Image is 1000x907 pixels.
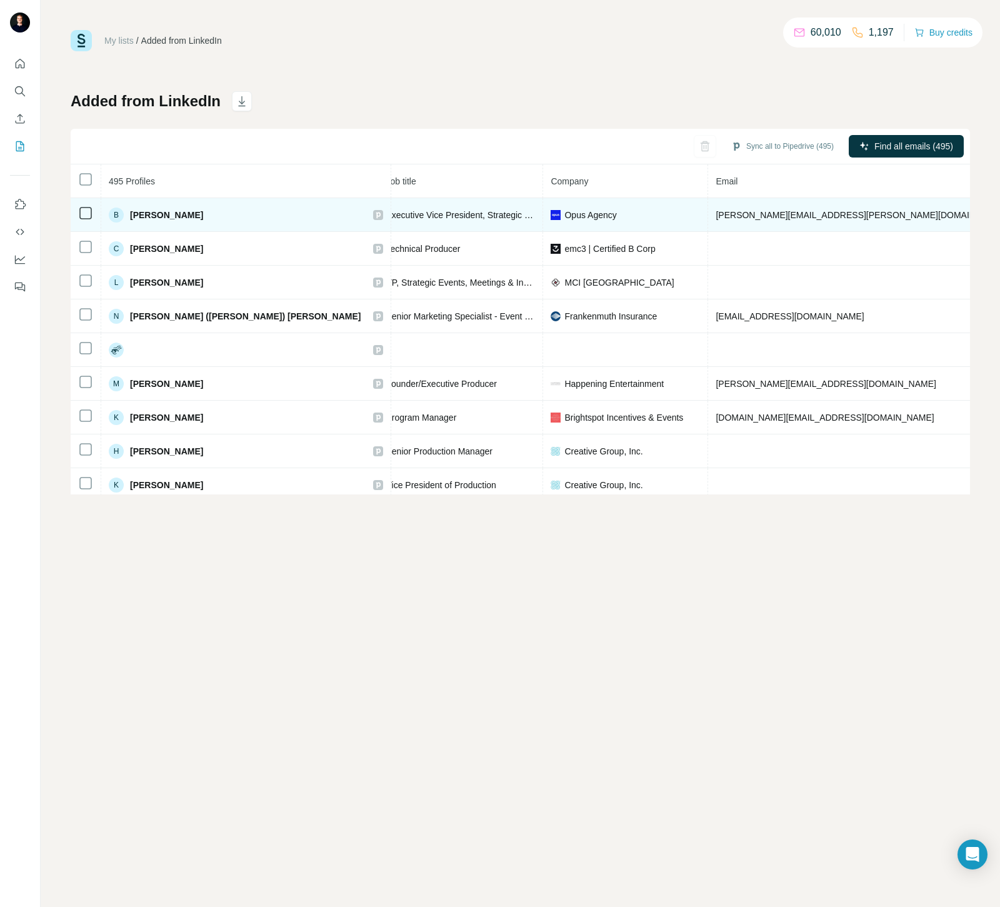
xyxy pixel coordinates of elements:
span: 495 Profiles [109,176,155,186]
span: [PERSON_NAME] [130,378,203,390]
li: / [136,34,139,47]
img: Surfe Logo [71,30,92,51]
button: Quick start [10,53,30,75]
div: C [109,241,124,256]
div: K [109,410,124,425]
button: Search [10,80,30,103]
span: Senior Production Manager [386,446,492,456]
div: L [109,275,124,290]
div: Added from LinkedIn [141,34,222,47]
img: company-logo [551,210,561,220]
span: Program Manager [386,413,456,423]
p: 60,010 [811,25,841,40]
div: H [109,444,124,459]
button: Buy credits [914,24,972,41]
span: [PERSON_NAME] [130,276,203,289]
div: K [109,478,124,493]
img: company-logo [551,311,561,321]
span: Brightspot Incentives & Events [564,411,683,424]
span: Job title [386,176,416,186]
span: [PERSON_NAME] [130,479,203,491]
img: company-logo [551,413,561,423]
img: company-logo [551,446,561,456]
img: company-logo [551,480,561,490]
a: My lists [104,36,134,46]
button: Find all emails (495) [849,135,964,158]
span: MCI [GEOGRAPHIC_DATA] [564,276,674,289]
span: Company [551,176,588,186]
button: Dashboard [10,248,30,271]
div: B [109,208,124,223]
span: [PERSON_NAME] [130,243,203,255]
span: [PERSON_NAME] [130,411,203,424]
span: [PERSON_NAME] ([PERSON_NAME]) [PERSON_NAME] [130,310,361,323]
span: Executive Vice President, Strategic Production [386,210,566,220]
span: [EMAIL_ADDRESS][DOMAIN_NAME] [716,311,864,321]
button: Use Surfe API [10,221,30,243]
span: [DOMAIN_NAME][EMAIL_ADDRESS][DOMAIN_NAME] [716,413,934,423]
span: VP, Strategic Events, Meetings & Incentives [386,278,555,288]
span: [PERSON_NAME] [130,445,203,458]
img: company-logo [551,379,561,389]
div: Open Intercom Messenger [957,839,987,869]
span: Email [716,176,737,186]
span: Creative Group, Inc. [564,479,642,491]
div: N [109,309,124,324]
div: M [109,376,124,391]
button: Sync all to Pipedrive (495) [722,137,842,156]
img: Avatar [10,13,30,33]
span: Frankenmuth Insurance [564,310,657,323]
button: Feedback [10,276,30,298]
span: Find all emails (495) [874,140,953,153]
span: Opus Agency [564,209,616,221]
span: [PERSON_NAME] [130,209,203,221]
span: Creative Group, Inc. [564,445,642,458]
button: My lists [10,135,30,158]
span: Technical Producer [386,244,460,254]
span: Founder/Executive Producer [386,379,496,389]
button: Enrich CSV [10,108,30,130]
span: Vice President of Production [386,480,496,490]
span: [PERSON_NAME][EMAIL_ADDRESS][DOMAIN_NAME] [716,379,936,389]
button: Use Surfe on LinkedIn [10,193,30,216]
p: 1,197 [869,25,894,40]
h1: Added from LinkedIn [71,91,221,111]
span: Senior Marketing Specialist - Event Coordinator [386,311,570,321]
img: company-logo [551,278,561,288]
span: Happening Entertainment [564,378,664,390]
span: emc3 | Certified B Corp [564,243,655,255]
img: company-logo [551,244,561,254]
